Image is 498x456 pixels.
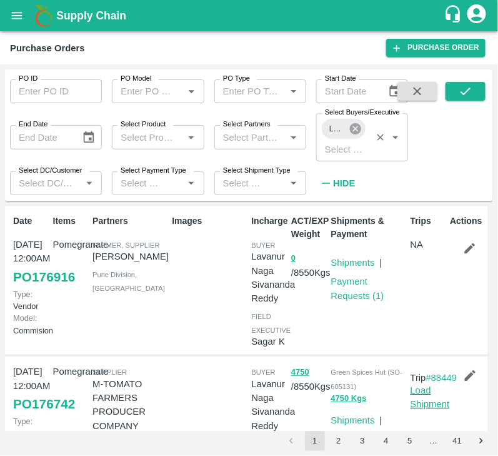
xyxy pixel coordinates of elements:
button: Go to next page [471,431,491,451]
button: open drawer [2,1,31,30]
a: PO176742 [13,393,75,415]
p: Vendor [13,415,48,439]
label: Select Buyers/Executive [325,108,400,118]
button: Go to page 4 [376,431,396,451]
div: | [375,408,382,427]
button: Open [387,129,404,146]
button: Go to page 3 [352,431,372,451]
button: Open [81,175,97,191]
button: 4750 Kgs [331,392,367,406]
span: Lavanur Naga Sivananda Reddy [322,123,352,136]
p: Pomegranate [53,365,88,378]
p: Sagar K [251,335,291,348]
label: PO Model [121,74,152,84]
p: / 8550 Kgs [291,365,326,393]
input: Select Product [116,129,179,145]
span: Type: [13,417,32,426]
label: Start Date [325,74,356,84]
button: 4750 [291,365,309,380]
a: #88449 [426,373,457,383]
input: Select DC/Customer [14,175,77,191]
p: Vendor [13,288,48,312]
span: field executive [251,313,291,334]
a: Load Shipment [411,385,450,409]
button: Open [183,129,199,146]
button: Choose date [383,79,407,103]
div: Purchase Orders [10,40,85,56]
a: PO176916 [13,266,75,288]
button: Clear [372,129,389,146]
span: buyer [251,241,275,249]
button: page 1 [305,431,325,451]
p: Partners [92,215,167,228]
button: Open [286,83,302,99]
p: Trips [411,215,446,228]
label: End Date [19,119,47,129]
input: Select Shipment Type [218,175,266,191]
p: Date [13,215,48,228]
span: Supplier [92,368,127,376]
label: Select Product [121,119,166,129]
p: Trip [411,371,457,385]
p: Lavanur Naga Sivananda Reddy [251,377,295,433]
b: Supply Chain [56,9,126,22]
input: Enter PO ID [10,79,102,103]
div: | [375,251,382,270]
p: Pomegranate [53,238,88,251]
a: Supply Chain [56,7,444,24]
button: Hide [316,173,359,194]
p: [DATE] 12:00AM [13,238,48,266]
p: Commision [13,312,48,336]
button: Open [286,129,302,146]
input: End Date [10,125,72,149]
a: Shipments [331,415,375,425]
a: Payment Requests (1) [331,276,384,300]
span: buyer [251,368,275,376]
p: Lavanur Naga Sivananda Reddy [251,250,295,305]
p: NA [411,238,446,251]
label: Select Shipment Type [223,166,291,176]
label: Select Payment Type [121,166,186,176]
input: Enter PO Type [218,83,282,99]
span: Type: [13,290,32,299]
strong: Hide [333,178,355,188]
span: Green Spices Hut (SO-605131) [331,368,402,390]
span: Farmer, Supplier [92,241,160,249]
nav: pagination navigation [279,431,493,451]
div: customer-support [444,4,466,27]
p: [PERSON_NAME] [92,250,169,263]
span: Pune Division , [GEOGRAPHIC_DATA] [92,271,165,292]
input: Select Buyers/Executive [320,141,367,157]
button: Open [286,175,302,191]
button: Open [183,175,199,191]
p: Items [53,215,88,228]
label: Select DC/Customer [19,166,82,176]
label: Select Partners [223,119,271,129]
div: … [424,435,444,447]
button: Go to page 2 [329,431,349,451]
label: PO Type [223,74,250,84]
a: Shipments [331,258,375,268]
p: [DATE] 12:00AM [13,365,48,393]
button: Choose date [77,126,101,149]
p: / 8550 Kgs [291,251,326,280]
span: Model: [13,313,37,323]
button: Open [183,83,199,99]
p: Shipments & Payment [331,215,406,241]
input: Start Date [316,79,378,103]
img: logo [31,3,56,28]
p: Incharge [251,215,286,228]
p: Actions [450,215,485,228]
button: Go to page 5 [400,431,420,451]
button: 0 [291,251,296,266]
input: Select Payment Type [116,175,163,191]
div: account of current user [466,3,488,29]
label: PO ID [19,74,37,84]
input: Select Partners [218,129,282,145]
a: Purchase Order [386,39,486,57]
button: Go to page 41 [447,431,467,451]
p: M-TOMATO FARMERS PRODUCER COMPANY LIMITED [92,377,167,447]
input: Enter PO Model [116,83,179,99]
p: ACT/EXP Weight [291,215,326,241]
div: Lavanur Naga Sivananda Reddy [322,119,366,139]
